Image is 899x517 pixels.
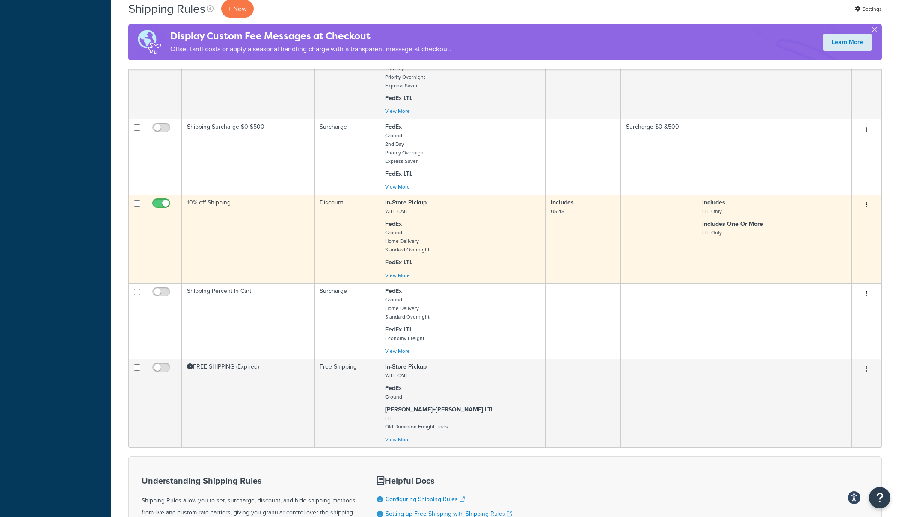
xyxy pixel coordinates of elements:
td: Free Shipping [315,359,380,447]
td: Surcharge $0-&500 [621,119,697,195]
small: LTL Only [702,207,722,215]
small: WILL CALL [385,372,409,379]
button: Open Resource Center [869,487,890,508]
small: LTL Old Dominion Freight Lines [385,414,448,431]
td: Surcharge [315,283,380,359]
td: Discount [315,195,380,283]
a: Settings [855,3,882,15]
h1: Shipping Rules [128,0,205,17]
small: Economy Freight [385,334,424,342]
strong: FedEx [385,122,402,131]
strong: FedEx LTL [385,325,412,334]
td: Surcharge [315,43,380,119]
td: Surcharge $501-&1000 [621,43,697,119]
strong: FedEx LTL [385,94,412,103]
small: Ground 2nd Day Priority Overnight Express Saver [385,56,425,89]
strong: In-Store Pickup [385,362,427,371]
strong: FedEx [385,384,402,393]
strong: FedEx [385,219,402,228]
strong: [PERSON_NAME]+[PERSON_NAME] LTL [385,405,494,414]
small: US 48 [551,207,564,215]
h3: Understanding Shipping Rules [142,476,356,485]
a: View More [385,183,410,191]
small: Ground Home Delivery Standard Overnight [385,229,429,254]
a: View More [385,436,410,443]
h3: Helpful Docs [377,476,517,485]
h4: Display Custom Fee Messages at Checkout [170,29,451,43]
a: View More [385,272,410,279]
td: Surcharge [315,119,380,195]
td: FREE SHIPPING (Expired) [182,359,315,447]
small: WILL CALL [385,207,409,215]
strong: FedEx LTL [385,258,412,267]
strong: In-Store Pickup [385,198,427,207]
a: View More [385,107,410,115]
strong: Includes One Or More [702,219,763,228]
strong: Includes [702,198,725,207]
td: Shipping Percent In Cart [182,283,315,359]
a: Learn More [823,34,872,51]
img: duties-banner-06bc72dcb5fe05cb3f9472aba00be2ae8eb53ab6f0d8bb03d382ba314ac3c341.png [128,24,170,60]
small: LTL Only [702,229,722,236]
p: Offset tariff costs or apply a seasonal handling charge with a transparent message at checkout. [170,43,451,55]
small: Ground [385,393,402,401]
td: Shipping Surcharge $501-$1000 [182,43,315,119]
strong: Includes [551,198,574,207]
small: Ground 2nd Day Priority Overnight Express Saver [385,132,425,165]
td: Shipping Surcharge $0-$500 [182,119,315,195]
a: Configuring Shipping Rules [386,495,465,504]
a: View More [385,347,410,355]
strong: FedEx LTL [385,169,412,178]
strong: FedEx [385,287,402,295]
td: 10% off Shipping [182,195,315,283]
small: Ground Home Delivery Standard Overnight [385,296,429,321]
